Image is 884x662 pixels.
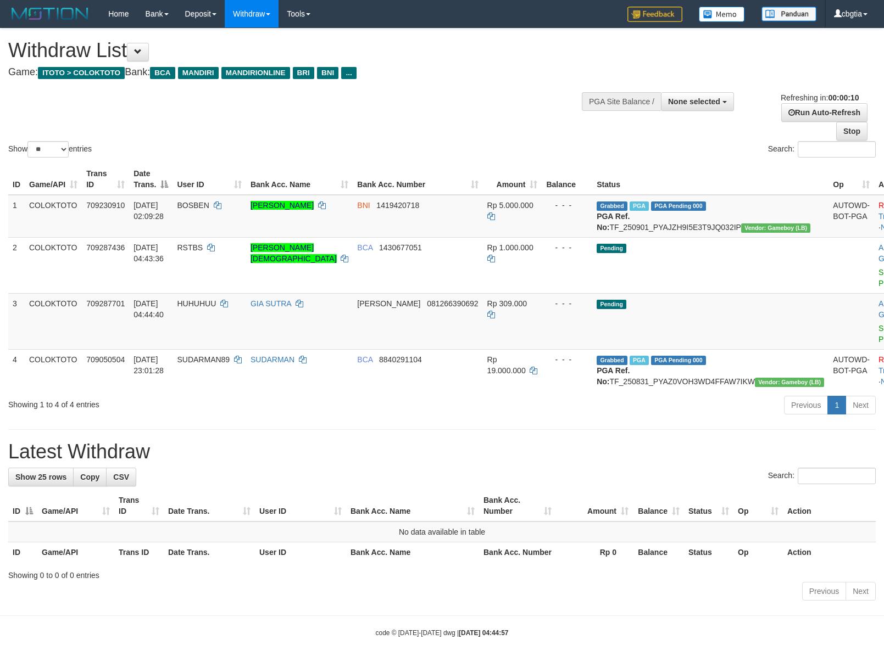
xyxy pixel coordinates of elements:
[8,349,25,391] td: 4
[829,349,874,391] td: AUTOWD-BOT-PGA
[546,354,588,365] div: - - -
[357,201,370,210] span: BNI
[487,243,533,252] span: Rp 1.000.000
[27,141,69,158] select: Showentries
[37,542,114,563] th: Game/API
[177,299,216,308] span: HUHUHUU
[80,473,99,481] span: Copy
[8,542,37,563] th: ID
[86,355,125,364] span: 709050504
[630,356,649,365] span: Marked by cbgkecap
[25,237,82,293] td: COLOKTOTO
[798,141,876,158] input: Search:
[668,97,720,106] span: None selected
[15,473,66,481] span: Show 25 rows
[8,490,37,521] th: ID: activate to sort column descending
[733,490,783,521] th: Op: activate to sort column ascending
[556,542,633,563] th: Rp 0
[353,164,482,195] th: Bank Acc. Number: activate to sort column ascending
[114,542,164,563] th: Trans ID
[177,355,230,364] span: SUDARMAN89
[483,164,542,195] th: Amount: activate to sort column ascending
[798,468,876,484] input: Search:
[293,67,314,79] span: BRI
[164,490,255,521] th: Date Trans.: activate to sort column ascending
[25,293,82,349] td: COLOKTOTO
[25,195,82,238] td: COLOKTOTO
[651,356,706,365] span: PGA Pending
[86,299,125,308] span: 709287701
[802,582,846,601] a: Previous
[221,67,290,79] span: MANDIRIONLINE
[592,349,829,391] td: TF_250831_PYAZ0VOH3WD4FFAW7IKW
[8,195,25,238] td: 1
[487,201,533,210] span: Rp 5.000.000
[376,201,419,210] span: Copy 1419420718 to clipboard
[630,201,649,211] span: Marked by cbgtia
[379,243,422,252] span: Copy 1430677051 to clipboard
[173,164,246,195] th: User ID: activate to sort column ascending
[113,473,129,481] span: CSV
[783,490,876,521] th: Action
[828,93,859,102] strong: 00:00:10
[8,67,579,78] h4: Game: Bank:
[661,92,734,111] button: None selected
[592,164,829,195] th: Status
[25,164,82,195] th: Game/API: activate to sort column ascending
[768,468,876,484] label: Search:
[251,299,291,308] a: GIA SUTRA
[8,521,876,542] td: No data available in table
[379,355,422,364] span: Copy 8840291104 to clipboard
[633,542,684,563] th: Balance
[597,300,626,309] span: Pending
[582,92,661,111] div: PGA Site Balance /
[150,67,175,79] span: BCA
[8,395,360,410] div: Showing 1 to 4 of 4 entries
[699,7,745,22] img: Button%20Memo.svg
[8,40,579,61] h1: Withdraw List
[781,93,859,102] span: Refreshing in:
[8,141,92,158] label: Show entries
[651,201,706,211] span: PGA Pending
[341,67,356,79] span: ...
[846,396,876,414] a: Next
[86,243,125,252] span: 709287436
[82,164,129,195] th: Trans ID: activate to sort column ascending
[251,201,314,210] a: [PERSON_NAME]
[784,396,828,414] a: Previous
[755,378,824,387] span: Vendor URL: https://dashboard.q2checkout.com/secure
[546,200,588,211] div: - - -
[846,582,876,601] a: Next
[129,164,173,195] th: Date Trans.: activate to sort column descending
[346,542,479,563] th: Bank Acc. Name
[38,67,125,79] span: ITOTO > COLOKTOTO
[8,441,876,463] h1: Latest Withdraw
[8,237,25,293] td: 2
[134,243,164,263] span: [DATE] 04:43:36
[684,542,733,563] th: Status
[827,396,846,414] a: 1
[597,366,630,386] b: PGA Ref. No:
[346,490,479,521] th: Bank Acc. Name: activate to sort column ascending
[255,542,346,563] th: User ID
[376,629,509,637] small: code © [DATE]-[DATE] dwg |
[357,299,420,308] span: [PERSON_NAME]
[246,164,353,195] th: Bank Acc. Name: activate to sort column ascending
[134,201,164,221] span: [DATE] 02:09:28
[134,355,164,375] span: [DATE] 23:01:28
[73,468,107,486] a: Copy
[357,243,372,252] span: BCA
[251,243,337,263] a: [PERSON_NAME][DEMOGRAPHIC_DATA]
[829,195,874,238] td: AUTOWD-BOT-PGA
[479,542,556,563] th: Bank Acc. Number
[177,201,209,210] span: BOSBEN
[134,299,164,319] span: [DATE] 04:44:40
[427,299,478,308] span: Copy 081266390692 to clipboard
[733,542,783,563] th: Op
[106,468,136,486] a: CSV
[836,122,868,141] a: Stop
[556,490,633,521] th: Amount: activate to sort column ascending
[37,490,114,521] th: Game/API: activate to sort column ascending
[479,490,556,521] th: Bank Acc. Number: activate to sort column ascending
[317,67,338,79] span: BNI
